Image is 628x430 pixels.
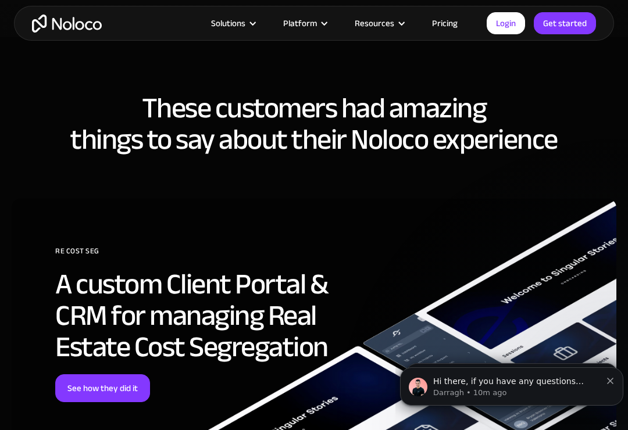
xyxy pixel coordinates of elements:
[12,92,616,155] h2: These customers had amazing things to say about their Noloco experience
[283,16,317,31] div: Platform
[487,12,525,34] a: Login
[211,16,245,31] div: Solutions
[32,15,102,33] a: home
[340,16,418,31] div: Resources
[418,16,472,31] a: Pricing
[534,12,596,34] a: Get started
[55,268,349,363] h2: A custom Client Portal & CRM for managing Real Estate Cost Segregation
[269,16,340,31] div: Platform
[55,374,150,402] a: See how they did it
[55,242,349,268] div: RE Cost Seg
[355,16,394,31] div: Resources
[395,343,628,424] iframe: Intercom notifications message
[197,16,269,31] div: Solutions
